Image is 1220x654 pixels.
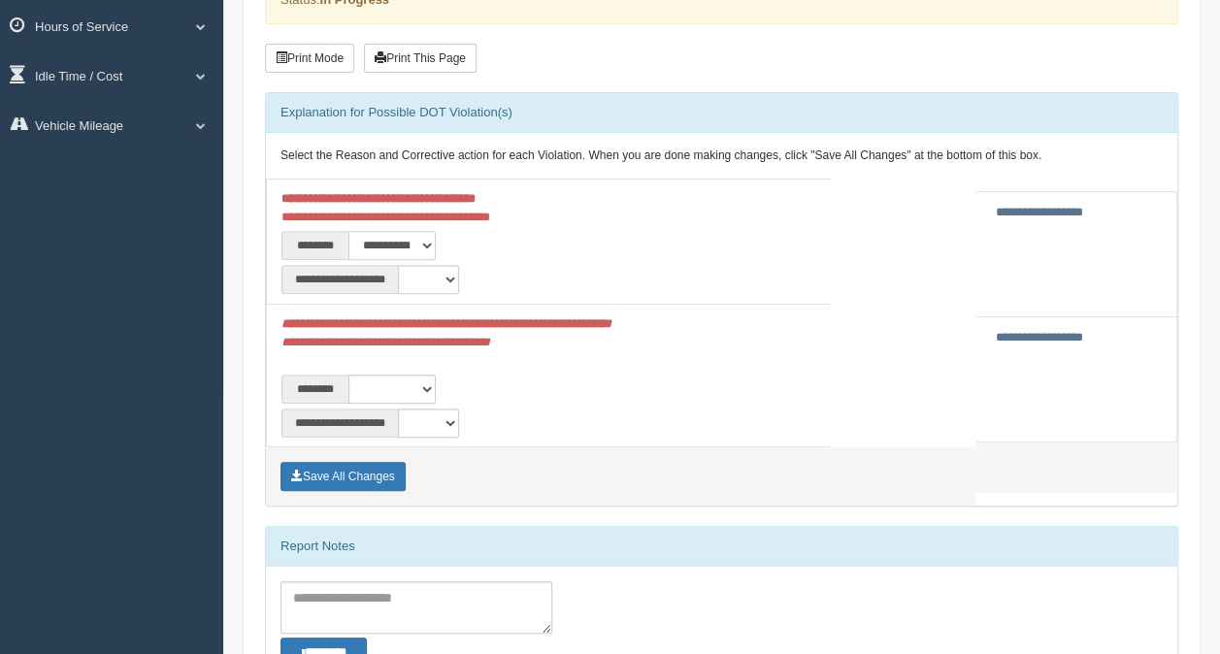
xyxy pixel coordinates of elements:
button: Print This Page [364,44,477,73]
div: Report Notes [266,527,1177,566]
div: Explanation for Possible DOT Violation(s) [266,93,1177,132]
button: Save [280,462,406,491]
button: Print Mode [265,44,354,73]
div: Select the Reason and Corrective action for each Violation. When you are done making changes, cli... [266,133,1177,180]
